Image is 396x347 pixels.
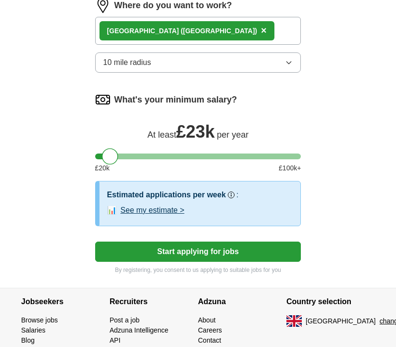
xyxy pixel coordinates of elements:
[110,316,139,324] a: Post a job
[176,122,215,141] span: £ 23k
[21,316,58,324] a: Browse jobs
[306,316,376,326] span: [GEOGRAPHIC_DATA]
[121,205,185,216] button: See my estimate >
[261,24,267,38] button: ×
[286,315,302,327] img: UK flag
[95,52,301,73] button: 10 mile radius
[198,316,216,324] a: About
[95,266,301,274] p: By registering, you consent to us applying to suitable jobs for you
[236,189,238,201] h3: :
[198,336,221,344] a: Contact
[110,336,121,344] a: API
[103,57,151,68] span: 10 mile radius
[107,27,179,35] strong: [GEOGRAPHIC_DATA]
[107,189,226,201] h3: Estimated applications per week
[286,288,375,315] h4: Country selection
[148,130,176,140] span: At least
[198,326,222,334] a: Careers
[110,326,168,334] a: Adzuna Intelligence
[21,336,35,344] a: Blog
[181,27,257,35] span: ([GEOGRAPHIC_DATA])
[107,205,117,216] span: 📊
[114,93,237,106] label: What's your minimum salary?
[95,163,110,173] span: £ 20 k
[95,92,111,107] img: salary.png
[21,326,46,334] a: Salaries
[95,242,301,262] button: Start applying for jobs
[217,130,248,140] span: per year
[261,25,267,36] span: ×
